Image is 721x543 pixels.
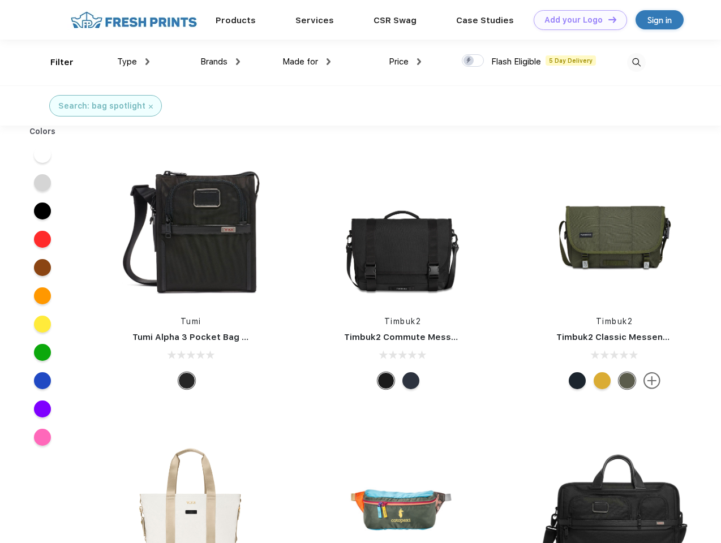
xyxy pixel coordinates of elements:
span: Brands [200,57,228,67]
div: Eco Amber [594,372,611,389]
div: Search: bag spotlight [58,100,145,112]
img: dropdown.png [417,58,421,65]
img: DT [608,16,616,23]
span: Flash Eligible [491,57,541,67]
div: Eco Black [377,372,394,389]
span: 5 Day Delivery [546,55,596,66]
img: fo%20logo%202.webp [67,10,200,30]
a: Timbuk2 Classic Messenger Bag [556,332,697,342]
a: Tumi Alpha 3 Pocket Bag Small [132,332,265,342]
a: Products [216,15,256,25]
span: Type [117,57,137,67]
div: Add your Logo [544,15,603,25]
div: Colors [21,126,65,137]
a: Tumi [181,317,201,326]
a: Sign in [636,10,684,29]
a: Timbuk2 [596,317,633,326]
img: func=resize&h=266 [115,154,266,304]
span: Price [389,57,409,67]
img: func=resize&h=266 [327,154,478,304]
div: Sign in [647,14,672,27]
img: more.svg [643,372,660,389]
div: Eco Nautical [402,372,419,389]
div: Eco Monsoon [569,372,586,389]
div: Black [178,372,195,389]
img: desktop_search.svg [627,53,646,72]
img: dropdown.png [327,58,331,65]
img: filter_cancel.svg [149,105,153,109]
img: dropdown.png [145,58,149,65]
img: dropdown.png [236,58,240,65]
img: func=resize&h=266 [539,154,690,304]
span: Made for [282,57,318,67]
a: Timbuk2 [384,317,422,326]
div: Filter [50,56,74,69]
a: Timbuk2 Commute Messenger Bag [344,332,496,342]
div: Eco Army [619,372,636,389]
